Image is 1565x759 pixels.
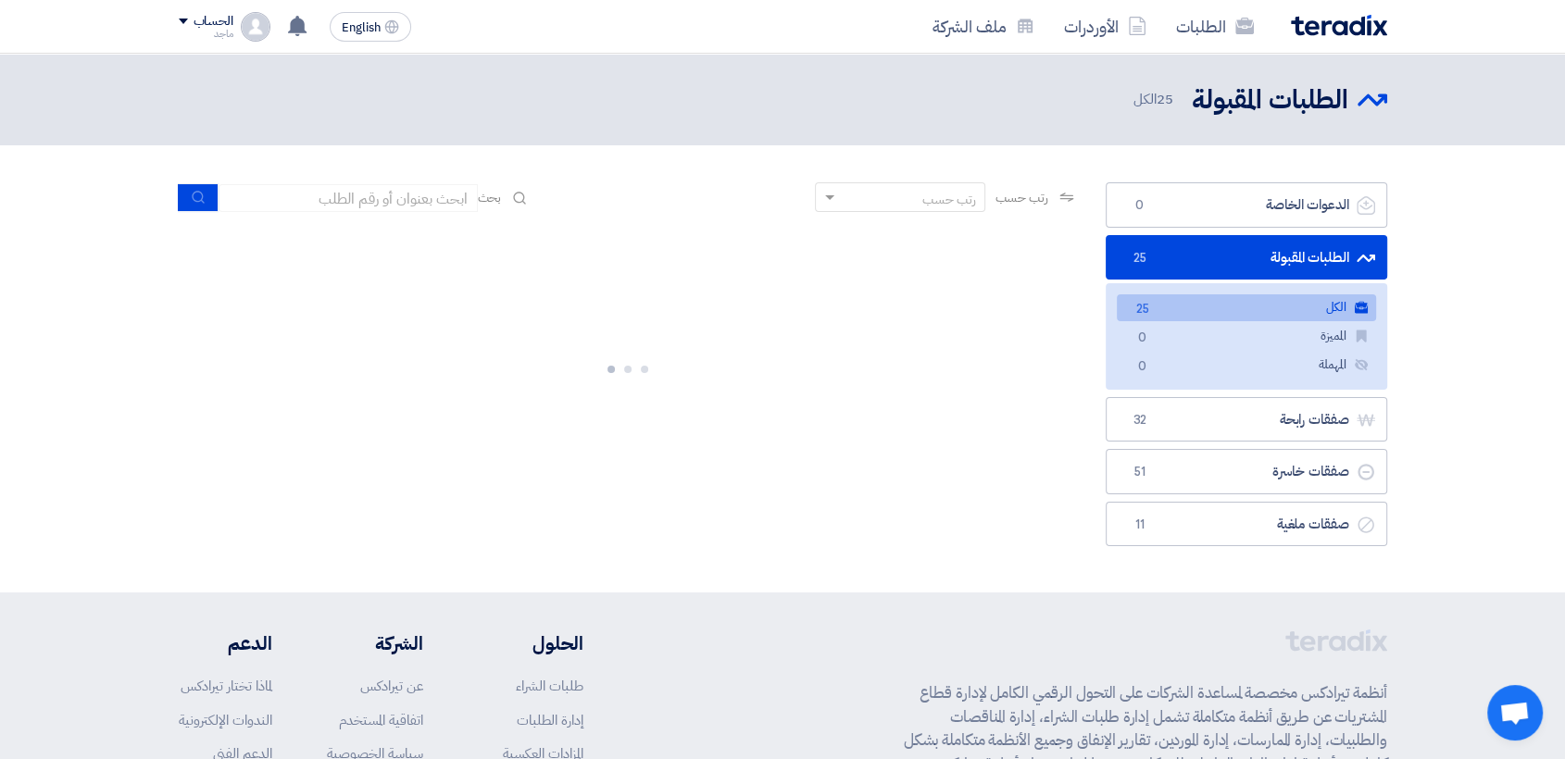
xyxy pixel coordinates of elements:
li: الحلول [479,629,583,657]
a: الأوردرات [1049,5,1161,48]
a: المهملة [1117,352,1376,379]
div: رتب حسب [921,190,975,209]
a: الطلبات [1161,5,1269,48]
a: الطلبات المقبولة25 [1106,235,1387,280]
span: English [342,21,381,34]
div: ماجد [179,29,233,39]
span: 32 [1129,411,1151,429]
button: English [330,12,411,42]
span: 0 [1132,357,1154,377]
a: إدارة الطلبات [517,710,583,730]
span: 25 [1129,249,1151,268]
a: الندوات الإلكترونية [179,710,272,730]
span: الكل [1133,89,1176,110]
span: 25 [1157,89,1173,109]
input: ابحث بعنوان أو رقم الطلب [219,184,478,212]
a: المميزة [1117,323,1376,350]
span: 0 [1132,329,1154,348]
img: Teradix logo [1291,15,1387,36]
li: الشركة [327,629,423,657]
span: 0 [1129,196,1151,215]
img: profile_test.png [241,12,270,42]
a: ملف الشركة [918,5,1049,48]
a: طلبات الشراء [516,676,583,696]
span: 25 [1132,300,1154,319]
a: الكل [1117,294,1376,321]
a: صفقات ملغية11 [1106,502,1387,547]
div: الحساب [194,14,233,30]
span: رتب حسب [995,188,1047,207]
a: اتفاقية المستخدم [339,710,423,730]
a: الدعوات الخاصة0 [1106,182,1387,228]
span: 51 [1129,463,1151,481]
li: الدعم [179,629,272,657]
a: صفقات خاسرة51 [1106,449,1387,494]
a: لماذا تختار تيرادكس [181,676,272,696]
a: عن تيرادكس [360,676,423,696]
span: 11 [1129,516,1151,534]
span: بحث [478,188,502,207]
h2: الطلبات المقبولة [1192,82,1348,118]
a: صفقات رابحة32 [1106,397,1387,442]
div: Open chat [1487,685,1543,740]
